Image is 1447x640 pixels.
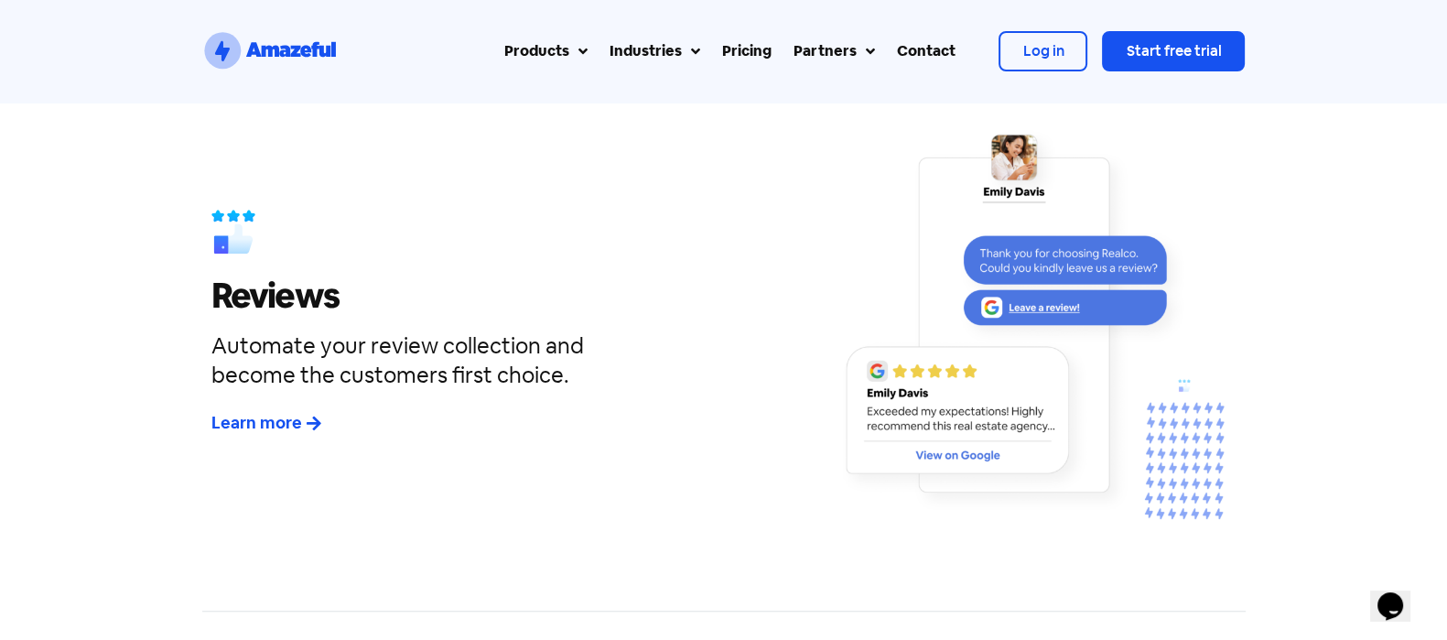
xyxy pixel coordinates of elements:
[211,407,333,439] a: Learn more
[885,29,966,73] a: Contact
[1126,41,1221,60] span: Start free trial
[211,331,656,388] h4: Automate your review collection and become the customers first choice.
[211,412,302,433] span: Learn more
[794,40,856,62] div: Partners
[599,29,711,73] a: Industries
[504,40,569,62] div: Products
[722,40,772,62] div: Pricing
[1102,31,1245,71] a: Start free trial
[999,31,1087,71] a: Log in
[211,278,656,313] h2: Reviews
[896,40,955,62] div: Contact
[201,29,339,73] a: SVG link
[493,29,599,73] a: Products
[1370,567,1429,622] iframe: chat widget
[783,29,885,73] a: Partners
[610,40,682,62] div: Industries
[1022,41,1064,60] span: Log in
[711,29,783,73] a: Pricing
